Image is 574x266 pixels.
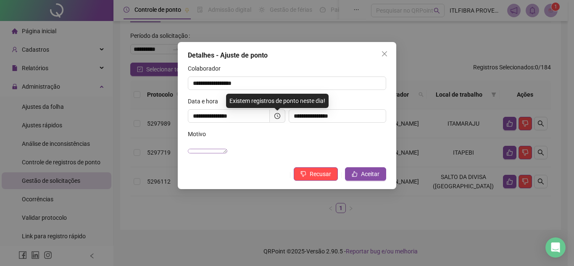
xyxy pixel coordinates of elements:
span: dislike [300,171,306,177]
label: Motivo [188,129,211,139]
span: Aceitar [361,169,379,179]
button: Aceitar [345,167,386,181]
button: Recusar [294,167,338,181]
button: Close [378,47,391,61]
label: Data e hora [188,97,224,106]
div: Open Intercom Messenger [545,237,566,258]
div: Detalhes - Ajuste de ponto [188,50,386,61]
label: Colaborador [188,64,226,73]
span: clock-circle [274,113,280,119]
div: Existem registros de ponto neste dia! [226,94,329,108]
span: like [352,171,358,177]
span: Recusar [310,169,331,179]
span: close [381,50,388,57]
